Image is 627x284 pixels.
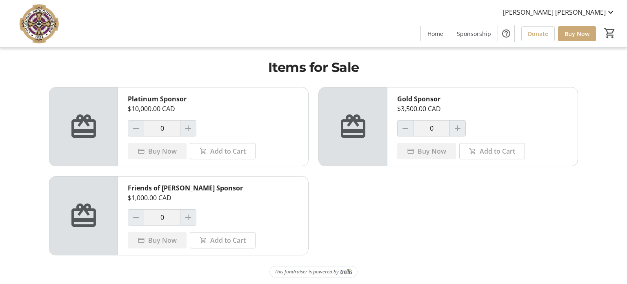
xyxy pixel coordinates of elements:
[128,183,298,193] div: Friends of [PERSON_NAME] Sponsor
[457,29,491,38] span: Sponsorship
[528,29,548,38] span: Donate
[275,268,339,275] span: This fundraiser is powered by
[558,26,596,41] a: Buy Now
[498,25,514,42] button: Help
[427,29,443,38] span: Home
[128,94,298,104] div: Platinum Sponsor
[397,94,568,104] div: Gold Sponsor
[603,26,617,40] button: Cart
[144,120,180,136] input: Platinum Sponsor Quantity
[421,26,450,41] a: Home
[496,6,622,19] button: [PERSON_NAME] [PERSON_NAME]
[503,7,606,17] span: [PERSON_NAME] [PERSON_NAME]
[340,269,352,275] img: Trellis Logo
[413,120,450,136] input: Gold Sponsor Quantity
[128,193,298,203] div: $1,000.00 CAD
[397,104,568,114] div: $3,500.00 CAD
[49,58,578,77] h1: Items for Sale
[450,26,498,41] a: Sponsorship
[521,26,555,41] a: Donate
[128,104,298,114] div: $10,000.00 CAD
[144,209,180,226] input: Friends of Finnegan Sponsor Quantity
[565,29,589,38] span: Buy Now
[5,3,78,44] img: VC Parent Association's Logo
